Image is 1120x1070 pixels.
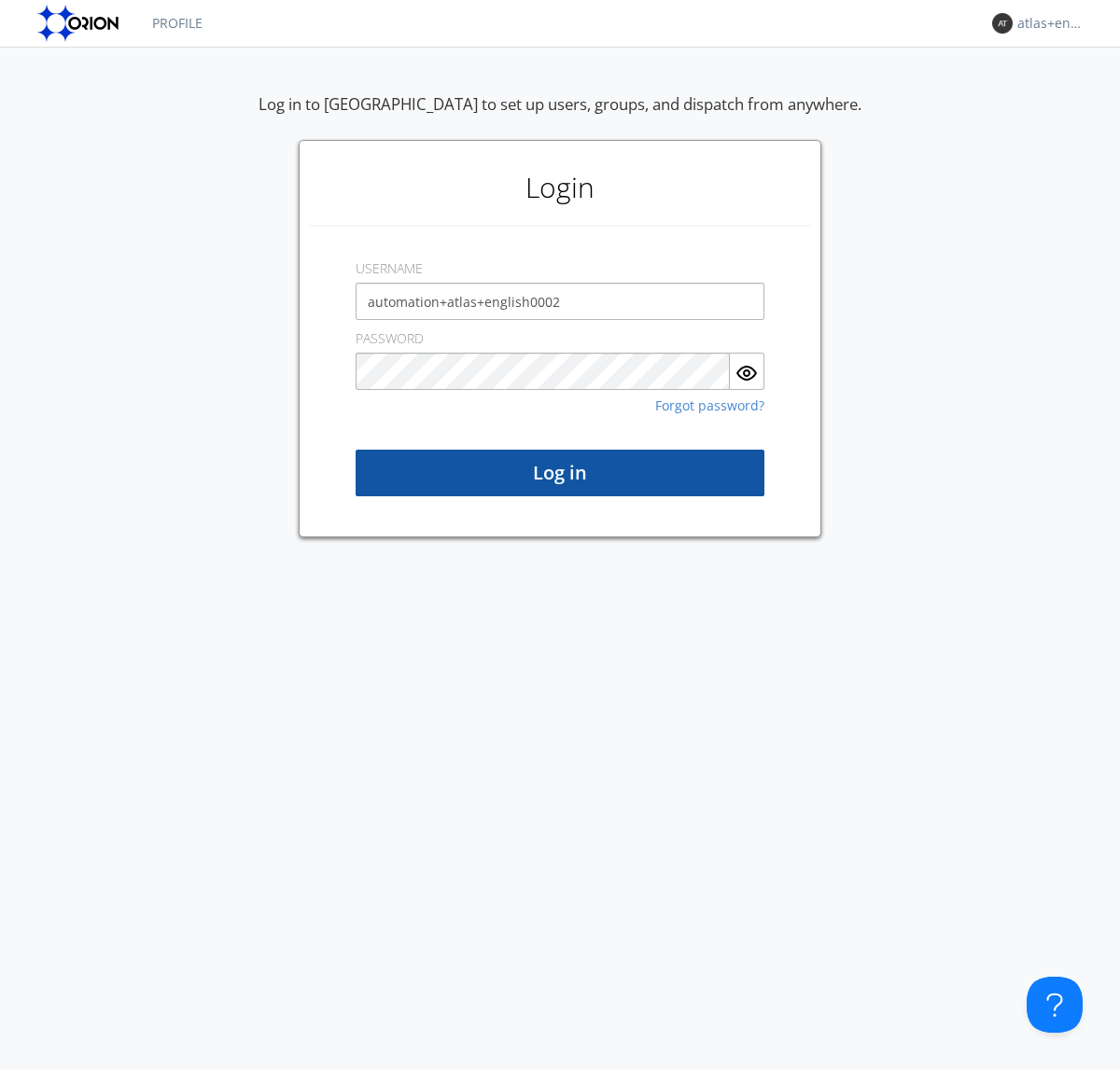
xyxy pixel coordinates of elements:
label: USERNAME [356,259,423,278]
div: atlas+english0002 [1017,14,1087,33]
img: eye.svg [735,362,758,384]
button: Log in [356,450,764,496]
img: orion-labs-logo.svg [37,5,124,42]
a: Forgot password? [655,399,764,412]
button: Show Password [730,353,764,390]
h1: Login [309,150,811,225]
input: Password [356,353,730,390]
div: Log in to [GEOGRAPHIC_DATA] to set up users, groups, and dispatch from anywhere. [259,93,861,140]
iframe: Toggle Customer Support [1027,977,1083,1033]
img: 373638.png [992,13,1013,34]
label: PASSWORD [356,329,424,348]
